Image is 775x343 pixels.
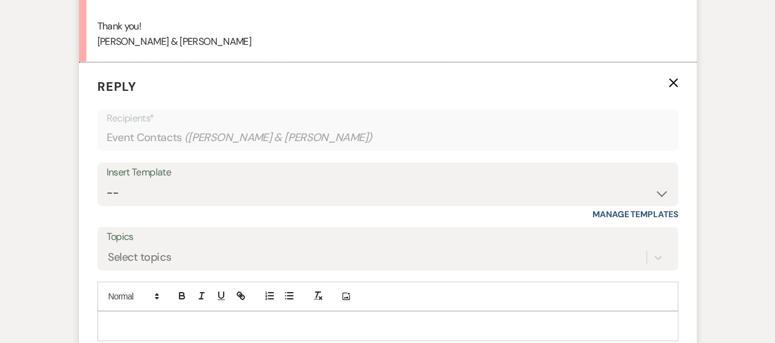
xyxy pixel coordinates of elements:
[107,228,669,246] label: Topics
[184,129,372,146] span: ( [PERSON_NAME] & [PERSON_NAME] )
[97,34,678,50] p: [PERSON_NAME] & [PERSON_NAME]
[108,250,172,266] div: Select topics
[97,79,137,94] span: Reply
[107,110,669,126] p: Recipients*
[107,164,669,182] div: Insert Template
[107,126,669,150] div: Event Contacts
[592,209,678,220] a: Manage Templates
[97,18,678,34] p: Thank you!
